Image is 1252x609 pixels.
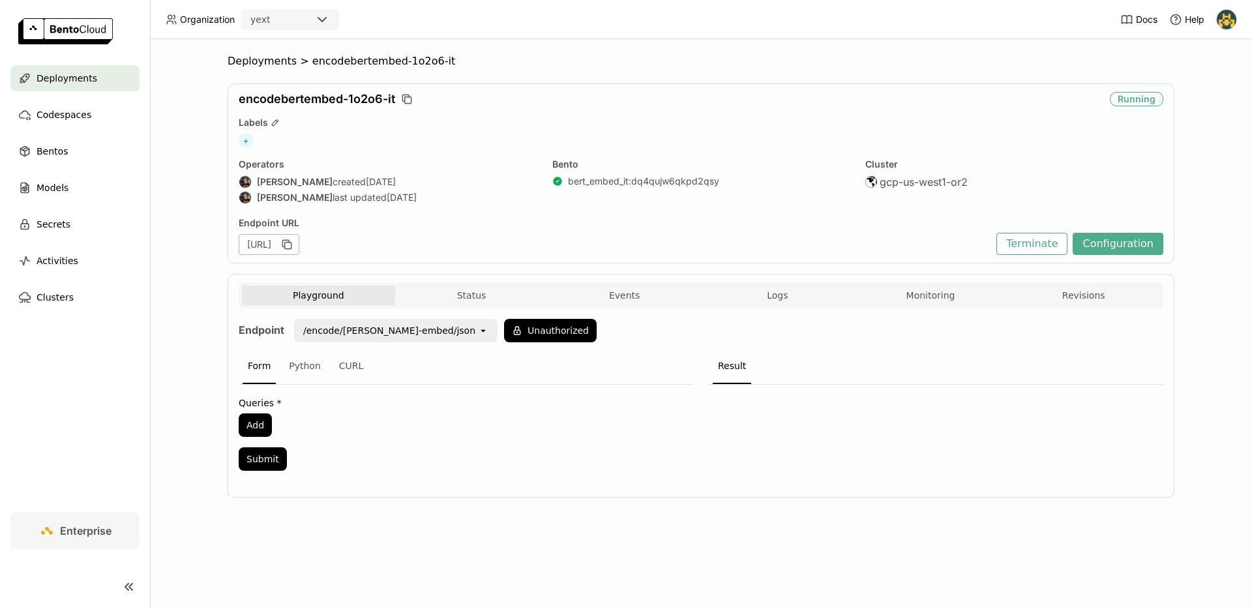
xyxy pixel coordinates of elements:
[228,55,297,68] span: Deployments
[10,175,140,201] a: Models
[854,286,1007,305] button: Monitoring
[1169,13,1204,26] div: Help
[10,211,140,237] a: Secrets
[257,176,333,188] strong: [PERSON_NAME]
[395,286,548,305] button: Status
[387,192,417,203] span: [DATE]
[60,524,112,537] span: Enterprise
[568,175,719,187] a: bert_embed_it:dq4qujw6qkpd2qsy
[239,217,990,229] div: Endpoint URL
[239,117,1163,128] div: Labels
[37,70,97,86] span: Deployments
[37,216,70,232] span: Secrets
[1073,233,1163,255] button: Configuration
[37,180,68,196] span: Models
[303,324,475,337] div: /encode/[PERSON_NAME]-embed/json
[312,55,455,68] span: encodebertembed-1o2o6-it
[239,191,537,204] div: last updated
[239,158,537,170] div: Operators
[239,176,251,188] img: Ryan Pope
[1136,14,1157,25] span: Docs
[239,192,251,203] img: Ryan Pope
[334,349,369,384] div: CURL
[366,176,396,188] span: [DATE]
[477,324,478,337] input: Selected /encode/bert-embed/json.
[239,175,537,188] div: created
[880,175,968,188] span: gcp-us-west1-or2
[478,325,488,336] svg: open
[10,138,140,164] a: Bentos
[548,286,701,305] button: Events
[37,143,68,159] span: Bentos
[713,349,751,384] div: Result
[865,158,1163,170] div: Cluster
[37,253,78,269] span: Activities
[239,323,284,336] strong: Endpoint
[243,349,276,384] div: Form
[271,14,273,27] input: Selected yext.
[37,107,91,123] span: Codespaces
[1110,92,1163,106] div: Running
[10,284,140,310] a: Clusters
[239,413,272,437] button: Add
[10,102,140,128] a: Codespaces
[1007,286,1160,305] button: Revisions
[228,55,1174,68] nav: Breadcrumbs navigation
[767,290,788,301] span: Logs
[10,65,140,91] a: Deployments
[242,286,395,305] button: Playground
[239,234,299,255] div: [URL]
[504,319,597,342] button: Unauthorized
[1120,13,1157,26] a: Docs
[37,290,74,305] span: Clusters
[284,349,326,384] div: Python
[239,398,693,408] label: Queries *
[10,512,140,549] a: Enterprise
[250,13,270,26] div: yext
[10,248,140,274] a: Activities
[1185,14,1204,25] span: Help
[257,192,333,203] strong: [PERSON_NAME]
[297,55,312,68] span: >
[239,447,287,471] button: Submit
[180,14,235,25] span: Organization
[239,92,395,106] span: encodebertembed-1o2o6-it
[552,158,850,170] div: Bento
[239,134,253,148] span: +
[996,233,1067,255] button: Terminate
[18,18,113,44] img: logo
[1217,10,1236,29] img: Demeter Dobos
